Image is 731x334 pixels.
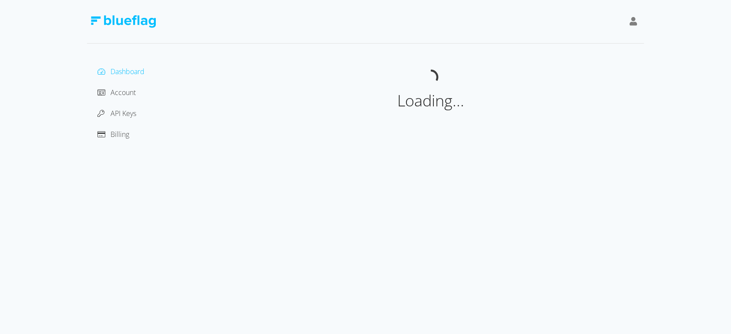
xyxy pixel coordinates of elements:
a: Dashboard [97,67,144,76]
a: Billing [97,130,129,139]
span: API Keys [111,109,136,118]
span: Account [111,88,136,97]
span: Dashboard [111,67,144,76]
a: Account [97,88,136,97]
img: Blue Flag Logo [91,15,156,28]
span: Loading... [397,90,464,111]
a: API Keys [97,109,136,118]
span: Billing [111,130,129,139]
